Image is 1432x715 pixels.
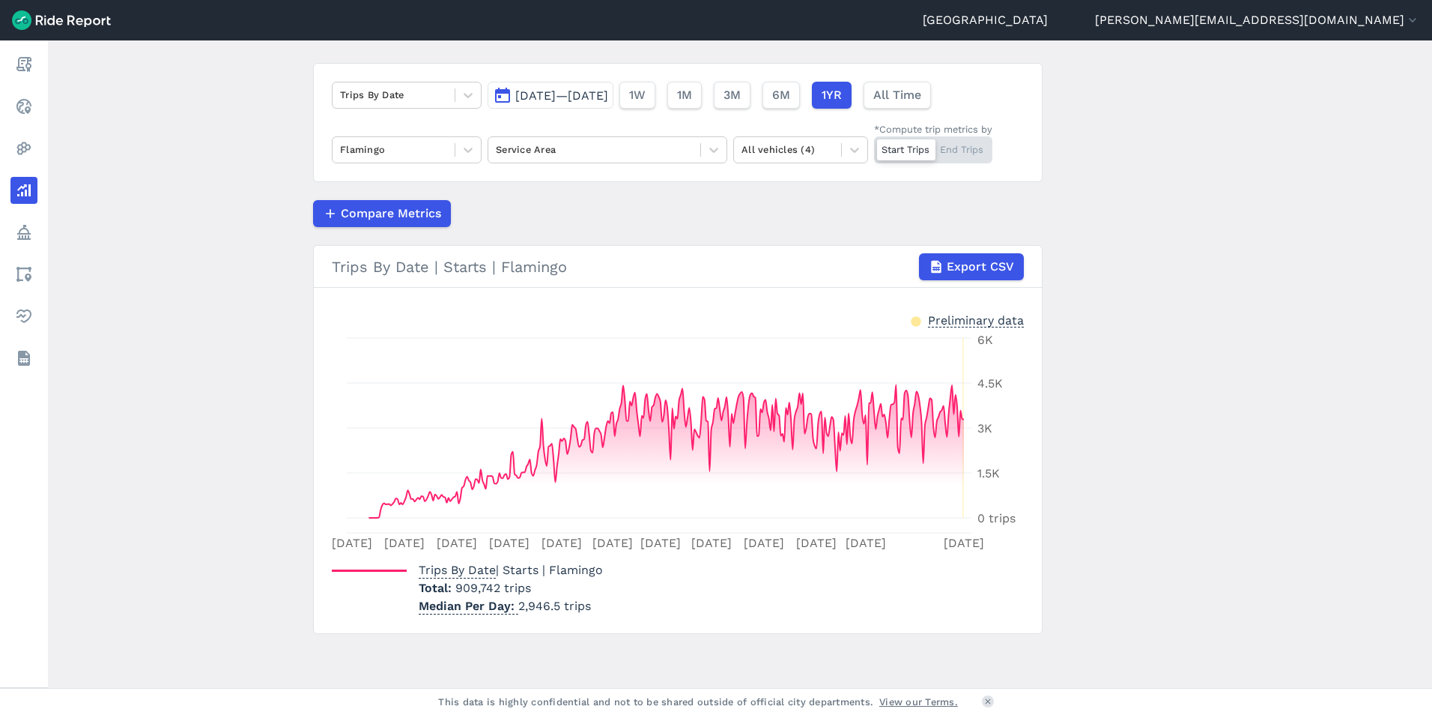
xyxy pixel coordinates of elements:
[10,93,37,120] a: Realtime
[619,82,655,109] button: 1W
[10,303,37,330] a: Health
[437,536,477,550] tspan: [DATE]
[846,536,886,550] tspan: [DATE]
[977,511,1016,525] tspan: 0 trips
[10,219,37,246] a: Policy
[873,86,921,104] span: All Time
[977,421,992,435] tspan: 3K
[640,536,681,550] tspan: [DATE]
[723,86,741,104] span: 3M
[812,82,852,109] button: 1YR
[762,82,800,109] button: 6M
[822,86,842,104] span: 1YR
[744,536,784,550] tspan: [DATE]
[923,11,1048,29] a: [GEOGRAPHIC_DATA]
[12,10,111,30] img: Ride Report
[332,253,1024,280] div: Trips By Date | Starts | Flamingo
[419,581,455,595] span: Total
[772,86,790,104] span: 6M
[928,312,1024,328] div: Preliminary data
[879,695,958,709] a: View our Terms.
[919,253,1024,280] button: Export CSV
[488,82,613,109] button: [DATE]—[DATE]
[944,536,984,550] tspan: [DATE]
[947,258,1014,276] span: Export CSV
[874,122,992,136] div: *Compute trip metrics by
[489,536,530,550] tspan: [DATE]
[384,536,425,550] tspan: [DATE]
[541,536,582,550] tspan: [DATE]
[714,82,750,109] button: 3M
[455,581,531,595] span: 909,742 trips
[419,558,496,579] span: Trips By Date
[10,135,37,162] a: Heatmaps
[332,536,372,550] tspan: [DATE]
[977,376,1003,390] tspan: 4.5K
[515,88,608,103] span: [DATE]—[DATE]
[341,205,441,223] span: Compare Metrics
[419,563,603,577] span: | Starts | Flamingo
[10,261,37,288] a: Areas
[691,536,732,550] tspan: [DATE]
[10,177,37,204] a: Analyze
[977,333,993,347] tspan: 6K
[629,86,646,104] span: 1W
[864,82,931,109] button: All Time
[667,82,702,109] button: 1M
[796,536,837,550] tspan: [DATE]
[10,345,37,372] a: Datasets
[313,200,451,227] button: Compare Metrics
[592,536,633,550] tspan: [DATE]
[419,594,518,615] span: Median Per Day
[419,597,603,615] p: 2,946.5 trips
[10,51,37,78] a: Report
[977,466,1000,480] tspan: 1.5K
[677,86,692,104] span: 1M
[1095,11,1420,29] button: [PERSON_NAME][EMAIL_ADDRESS][DOMAIN_NAME]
